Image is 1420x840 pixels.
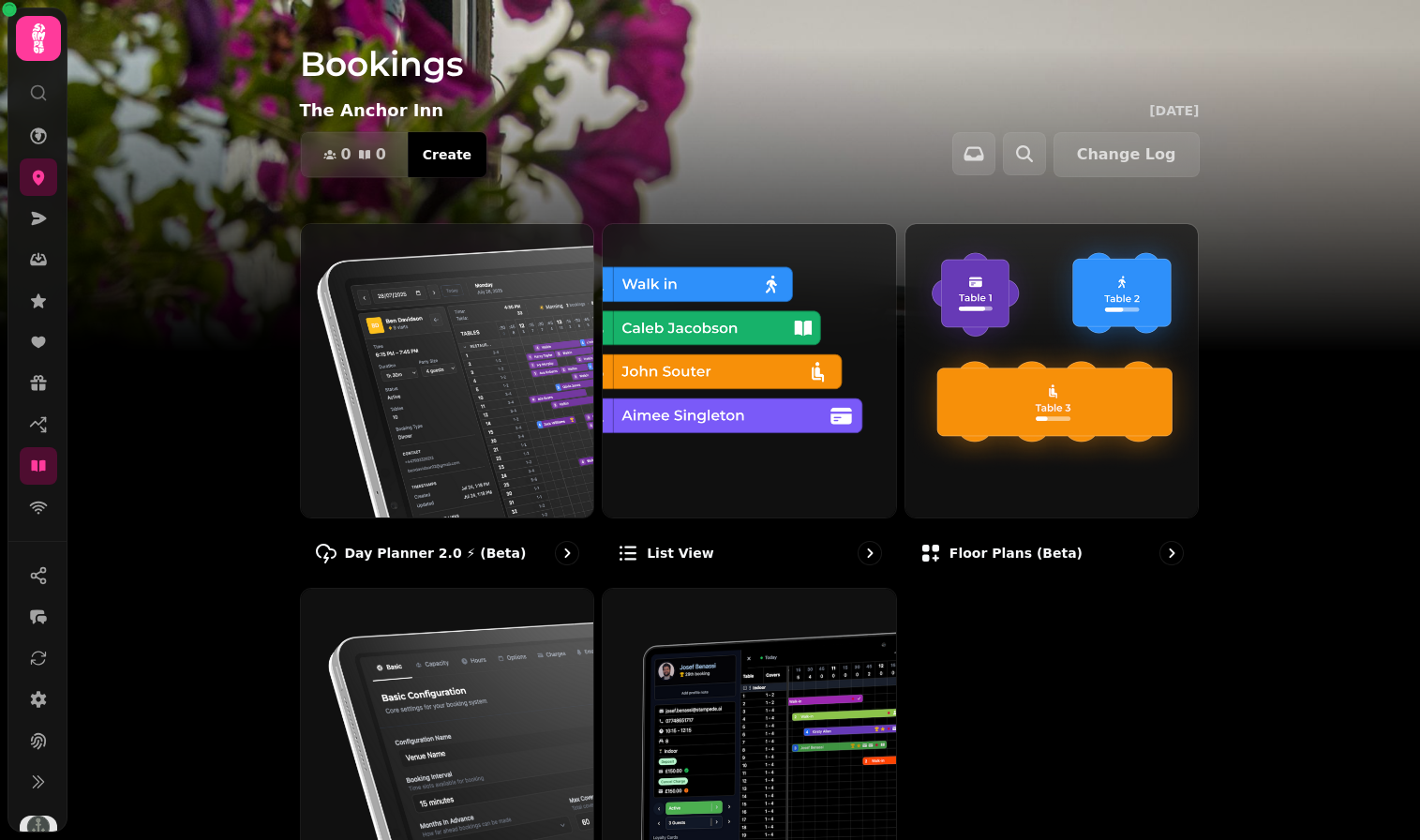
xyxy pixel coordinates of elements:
[1149,101,1199,120] p: [DATE]
[301,132,409,177] button: 00
[904,223,1200,580] a: Floor Plans (beta)Floor Plans (beta)
[341,147,351,162] span: 0
[603,224,896,517] img: List view
[860,544,879,562] svg: go to
[1162,544,1181,562] svg: go to
[647,544,713,562] p: List view
[408,132,486,177] button: Create
[1077,147,1176,162] span: Change Log
[423,148,471,161] span: Create
[905,224,1199,517] img: Floor Plans (beta)
[300,223,595,580] a: Day Planner 2.0 ⚡ (Beta)Day Planner 2.0 ⚡ (Beta)
[376,147,386,162] span: 0
[345,544,527,562] p: Day Planner 2.0 ⚡ (Beta)
[949,544,1083,562] p: Floor Plans (beta)
[300,97,444,124] p: The Anchor Inn
[1054,132,1200,177] button: Change Log
[301,224,594,517] img: Day Planner 2.0 ⚡ (Beta)
[602,223,897,580] a: List viewList view
[558,544,576,562] svg: go to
